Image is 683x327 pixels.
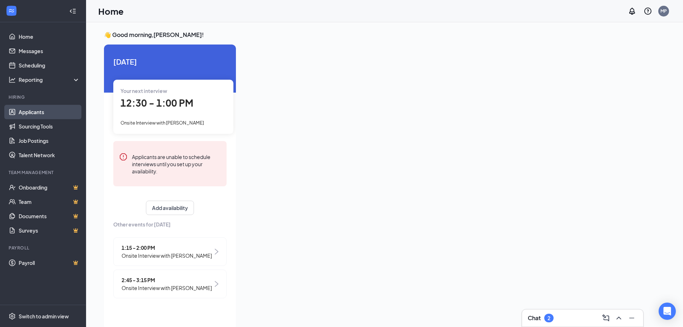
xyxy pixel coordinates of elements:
[104,31,643,39] h3: 👋 Good morning, [PERSON_NAME] !
[628,7,636,15] svg: Notifications
[19,209,80,223] a: DocumentsCrown
[19,58,80,73] a: Scheduling
[626,312,637,324] button: Minimize
[113,220,227,228] span: Other events for [DATE]
[122,244,212,252] span: 1:15 - 2:00 PM
[19,180,80,195] a: OnboardingCrown
[19,148,80,162] a: Talent Network
[122,252,212,260] span: Onsite Interview with [PERSON_NAME]
[146,201,194,215] button: Add availability
[627,314,636,322] svg: Minimize
[122,276,212,284] span: 2:45 - 3:15 PM
[19,134,80,148] a: Job Postings
[19,256,80,270] a: PayrollCrown
[613,312,625,324] button: ChevronUp
[9,76,16,83] svg: Analysis
[528,314,541,322] h3: Chat
[9,245,79,251] div: Payroll
[19,105,80,119] a: Applicants
[19,44,80,58] a: Messages
[19,119,80,134] a: Sourcing Tools
[119,153,128,161] svg: Error
[19,76,80,83] div: Reporting
[9,313,16,320] svg: Settings
[659,303,676,320] div: Open Intercom Messenger
[660,8,667,14] div: MP
[8,7,15,14] svg: WorkstreamLogo
[19,313,69,320] div: Switch to admin view
[644,7,652,15] svg: QuestionInfo
[113,56,227,67] span: [DATE]
[120,97,193,109] span: 12:30 - 1:00 PM
[615,314,623,322] svg: ChevronUp
[120,88,167,94] span: Your next interview
[98,5,124,17] h1: Home
[600,312,612,324] button: ComposeMessage
[602,314,610,322] svg: ComposeMessage
[547,315,550,321] div: 2
[9,169,79,176] div: Team Management
[9,94,79,100] div: Hiring
[69,8,76,15] svg: Collapse
[120,120,204,126] span: Onsite Interview with [PERSON_NAME]
[132,153,221,175] div: Applicants are unable to schedule interviews until you set up your availability.
[19,29,80,44] a: Home
[122,284,212,292] span: Onsite Interview with [PERSON_NAME]
[19,195,80,209] a: TeamCrown
[19,223,80,238] a: SurveysCrown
